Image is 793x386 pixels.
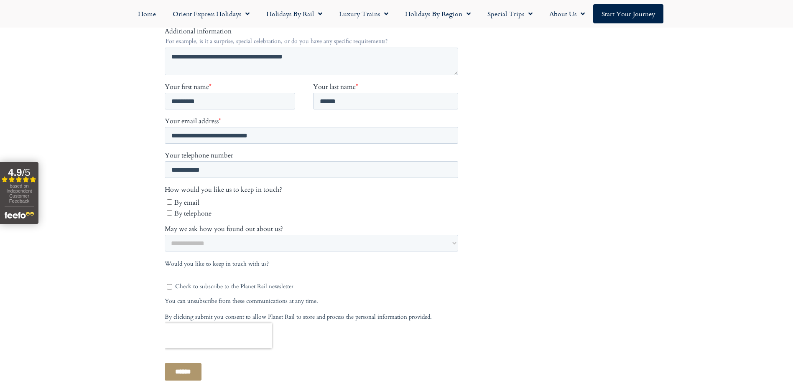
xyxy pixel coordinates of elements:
a: Orient Express Holidays [164,4,258,23]
a: Luxury Trains [331,4,397,23]
a: Special Trips [479,4,541,23]
a: Start your Journey [593,4,663,23]
a: About Us [541,4,593,23]
nav: Menu [4,4,789,23]
a: Holidays by Rail [258,4,331,23]
a: Holidays by Region [397,4,479,23]
a: Home [130,4,164,23]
